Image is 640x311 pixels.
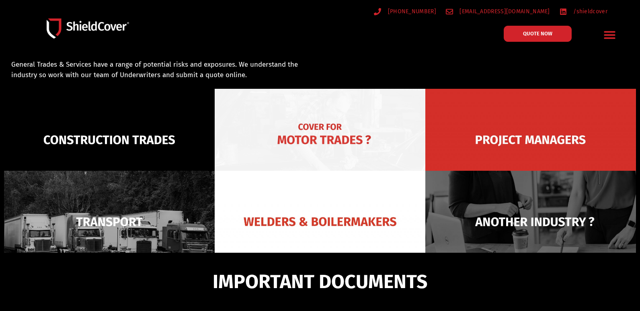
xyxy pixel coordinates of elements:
span: QUOTE NOW [523,31,552,36]
a: /shieldcover [560,6,607,16]
a: [PHONE_NUMBER] [374,6,436,16]
a: [EMAIL_ADDRESS][DOMAIN_NAME] [446,6,550,16]
span: [PHONE_NUMBER] [386,6,436,16]
span: /shieldcover [571,6,607,16]
iframe: LiveChat chat widget [527,286,640,311]
p: General Trades & Services have a range of potential risks and exposures. We understand the indust... [11,59,310,80]
div: Menu Toggle [601,25,619,44]
span: [EMAIL_ADDRESS][DOMAIN_NAME] [457,6,550,16]
span: IMPORTANT DOCUMENTS [213,274,427,289]
img: Shield-Cover-Underwriting-Australia-logo-full [47,18,129,39]
a: QUOTE NOW [504,26,572,42]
